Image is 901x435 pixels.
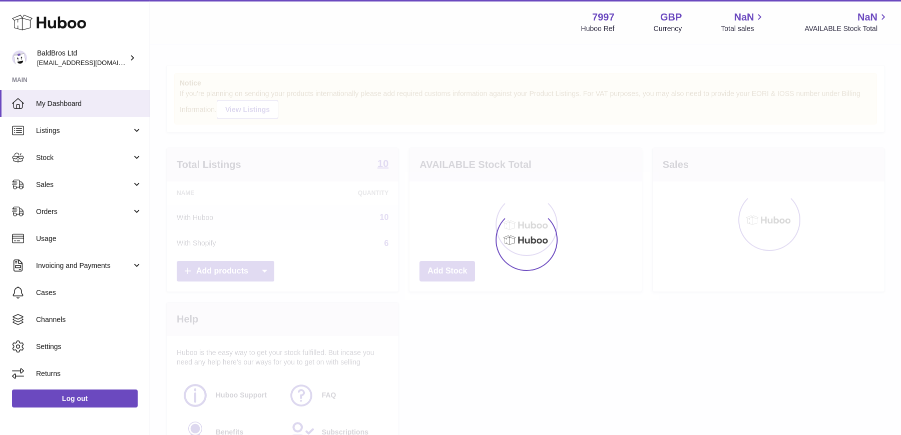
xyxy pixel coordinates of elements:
[721,24,765,33] span: Total sales
[36,99,142,108] span: My Dashboard
[37,58,147,66] span: [EMAIL_ADDRESS][DOMAIN_NAME]
[36,369,142,378] span: Returns
[36,234,142,243] span: Usage
[581,24,615,33] div: Huboo Ref
[37,48,127,67] div: BaldBros Ltd
[36,342,142,351] span: Settings
[36,261,132,270] span: Invoicing and Payments
[804,10,889,33] a: NaN AVAILABLE Stock Total
[857,10,877,24] span: NaN
[36,126,132,135] span: Listings
[804,24,889,33] span: AVAILABLE Stock Total
[12,50,27,65] img: baldbrothersblog@gmail.com
[12,389,138,407] a: Log out
[36,153,132,162] span: Stock
[721,10,765,33] a: NaN Total sales
[660,10,682,24] strong: GBP
[36,207,132,216] span: Orders
[592,10,615,24] strong: 7997
[36,288,142,297] span: Cases
[36,315,142,324] span: Channels
[734,10,754,24] span: NaN
[36,180,132,189] span: Sales
[654,24,682,33] div: Currency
